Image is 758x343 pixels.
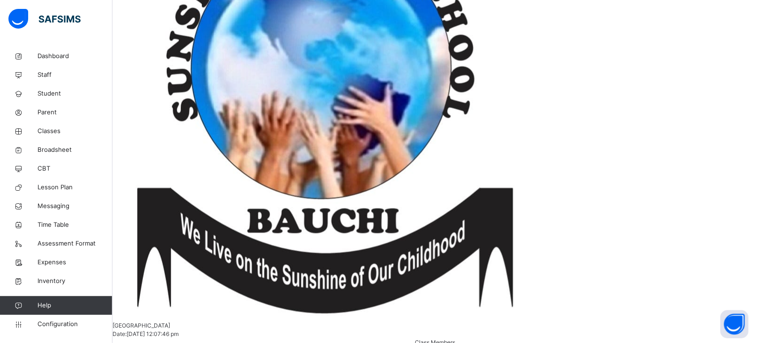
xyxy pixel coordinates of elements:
span: Expenses [38,258,113,267]
span: Time Table [38,220,113,230]
span: Dashboard [38,52,113,61]
span: CBT [38,164,113,173]
span: Parent [38,108,113,117]
span: Assessment Format [38,239,113,248]
span: Configuration [38,320,112,329]
span: Help [38,301,112,310]
span: Inventory [38,276,113,286]
span: Broadsheet [38,145,113,155]
span: Classes [38,127,113,136]
button: Open asap [720,310,749,338]
span: [GEOGRAPHIC_DATA] [113,322,170,329]
span: Date: [113,331,127,338]
span: [DATE] 12:07:46 pm [127,331,179,338]
img: safsims [8,9,81,29]
span: Lesson Plan [38,183,113,192]
span: Student [38,89,113,98]
span: Staff [38,70,113,80]
span: Messaging [38,201,113,211]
